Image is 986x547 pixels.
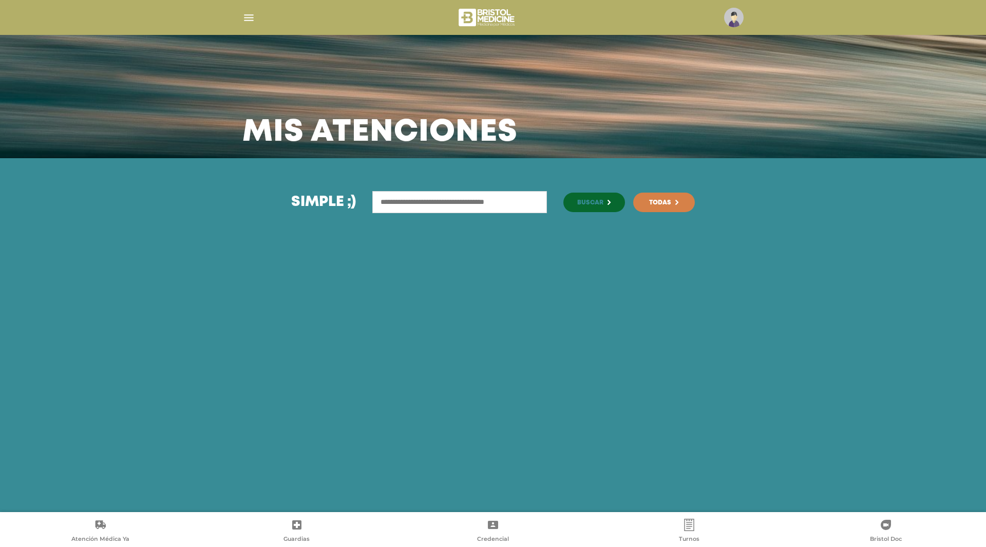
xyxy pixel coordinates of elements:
[563,193,625,212] button: Buscar
[2,519,198,545] a: Atención Médica Ya
[577,200,603,206] span: Buscar
[242,119,518,146] h3: Mis atenciones
[291,196,344,209] span: Simple
[347,196,356,209] span: ;)
[395,519,591,545] a: Credencial
[724,8,744,27] img: profile-placeholder.svg
[788,519,984,545] a: Bristol Doc
[198,519,394,545] a: Guardias
[870,535,902,544] span: Bristol Doc
[649,200,671,206] span: Todas
[283,535,310,544] span: Guardias
[591,519,787,545] a: Turnos
[679,535,699,544] span: Turnos
[457,5,518,30] img: bristol-medicine-blanco.png
[71,535,129,544] span: Atención Médica Ya
[242,11,255,24] img: Cober_menu-lines-white.svg
[633,193,695,212] a: Todas
[477,535,509,544] span: Credencial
